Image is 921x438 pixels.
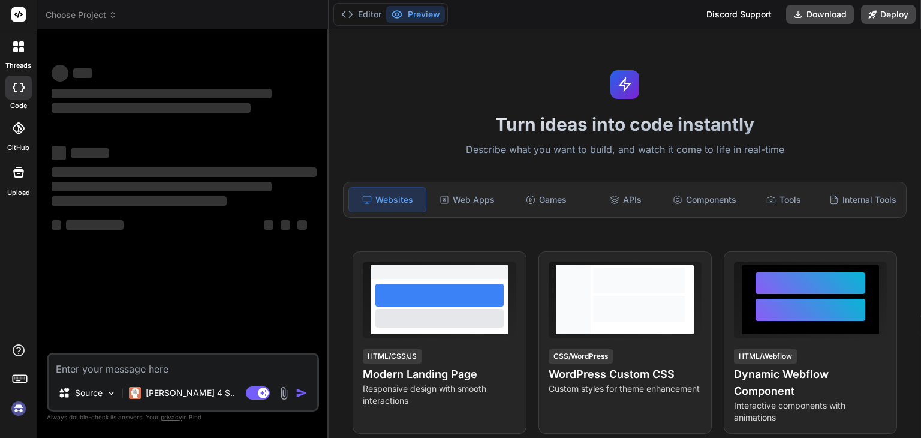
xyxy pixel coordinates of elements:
p: [PERSON_NAME] 4 S.. [146,387,235,399]
label: Upload [7,188,30,198]
h4: WordPress Custom CSS [549,366,702,383]
span: Choose Project [46,9,117,21]
span: ‌ [73,68,92,78]
p: Interactive components with animations [734,400,887,424]
p: Describe what you want to build, and watch it come to life in real-time [336,142,914,158]
img: icon [296,387,308,399]
span: ‌ [52,65,68,82]
span: privacy [161,413,182,421]
span: ‌ [71,148,109,158]
span: ‌ [52,167,317,177]
p: Custom styles for theme enhancement [549,383,702,395]
span: ‌ [52,196,227,206]
p: Always double-check its answers. Your in Bind [47,412,319,423]
span: ‌ [52,146,66,160]
div: Discord Support [699,5,779,24]
span: ‌ [52,220,61,230]
p: Source [75,387,103,399]
span: ‌ [264,220,273,230]
button: Editor [336,6,386,23]
span: ‌ [52,89,272,98]
img: attachment [277,386,291,400]
h4: Modern Landing Page [363,366,516,383]
img: Pick Models [106,388,116,398]
span: ‌ [52,103,251,113]
span: ‌ [66,220,124,230]
h4: Dynamic Webflow Component [734,366,887,400]
div: APIs [587,187,664,212]
button: Deploy [861,5,916,24]
div: CSS/WordPress [549,349,613,364]
div: HTML/CSS/JS [363,349,422,364]
button: Preview [386,6,445,23]
div: Web Apps [429,187,505,212]
div: Games [508,187,585,212]
span: ‌ [52,182,272,191]
div: Components [666,187,743,212]
div: Tools [745,187,822,212]
div: Websites [348,187,426,212]
span: ‌ [281,220,290,230]
label: code [10,101,27,111]
p: Responsive design with smooth interactions [363,383,516,407]
div: HTML/Webflow [734,349,797,364]
span: ‌ [297,220,307,230]
label: GitHub [7,143,29,153]
img: Claude 4 Sonnet [129,387,141,399]
img: signin [8,398,29,419]
h1: Turn ideas into code instantly [336,113,914,135]
button: Download [786,5,854,24]
label: threads [5,61,31,71]
div: Internal Tools [824,187,901,212]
